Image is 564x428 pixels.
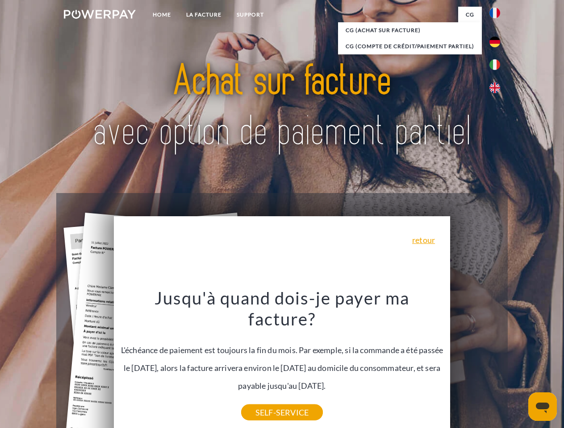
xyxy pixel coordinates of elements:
[489,8,500,18] img: fr
[489,59,500,70] img: it
[229,7,272,23] a: Support
[489,82,500,93] img: en
[338,22,482,38] a: CG (achat sur facture)
[119,287,445,412] div: L'échéance de paiement est toujours la fin du mois. Par exemple, si la commande a été passée le [...
[412,236,435,244] a: retour
[489,37,500,47] img: de
[119,287,445,330] h3: Jusqu'à quand dois-je payer ma facture?
[64,10,136,19] img: logo-powerpay-white.svg
[528,392,557,421] iframe: Bouton de lancement de la fenêtre de messagerie
[458,7,482,23] a: CG
[85,43,479,171] img: title-powerpay_fr.svg
[338,38,482,54] a: CG (Compte de crédit/paiement partiel)
[179,7,229,23] a: LA FACTURE
[145,7,179,23] a: Home
[241,404,323,420] a: SELF-SERVICE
